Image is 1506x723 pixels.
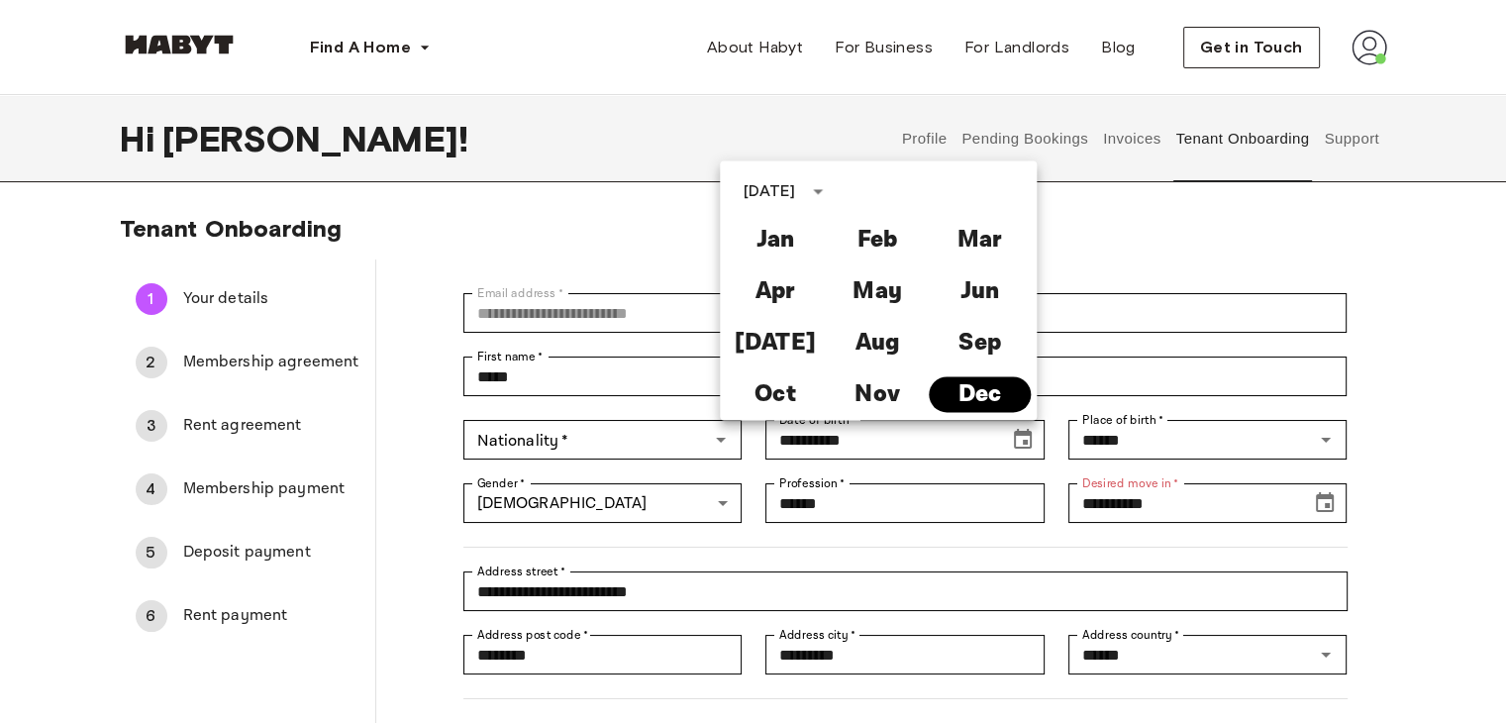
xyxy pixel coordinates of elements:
[1101,95,1163,182] button: Invoices
[120,465,375,513] div: 4Membership payment
[463,571,1348,611] div: Address street
[1173,95,1312,182] button: Tenant Onboarding
[463,293,893,333] div: Email address
[136,283,167,315] div: 1
[1183,27,1320,68] button: Get in Touch
[1305,483,1345,523] button: Choose date, selected date is Sep 11, 1902
[691,28,819,67] a: About Habyt
[917,293,1347,333] div: Phone
[183,414,359,438] span: Rent agreement
[801,174,835,208] button: calendar view is open, switch to year view
[917,357,1347,396] div: Last name
[929,222,1031,258] button: Mar
[136,473,167,505] div: 4
[120,529,375,576] div: 5Deposit payment
[1082,474,1178,492] label: Desired move in
[949,28,1085,67] a: For Landlords
[929,273,1031,309] button: Jun
[827,376,929,412] button: Nov
[929,325,1031,361] button: Sep
[440,212,1324,254] span: Your details
[120,402,375,450] div: 3Rent agreement
[120,275,375,323] div: 1Your details
[477,563,566,580] label: Address street
[136,537,167,568] div: 5
[310,36,411,59] span: Find A Home
[162,118,468,159] span: [PERSON_NAME] !
[183,604,359,628] span: Rent payment
[724,222,826,258] button: Jan
[1082,626,1180,644] label: Address country
[1352,30,1387,65] img: avatar
[707,36,803,59] span: About Habyt
[463,483,743,523] div: [DEMOGRAPHIC_DATA]
[477,348,544,365] label: First name
[294,28,447,67] button: Find A Home
[1200,36,1303,59] span: Get in Touch
[724,273,826,309] button: Apr
[120,339,375,386] div: 2Membership agreement
[724,325,826,361] button: [DATE]
[779,626,855,644] label: Address city
[959,95,1091,182] button: Pending Bookings
[463,357,893,396] div: First name
[1085,28,1152,67] a: Blog
[819,28,949,67] a: For Business
[183,477,359,501] span: Membership payment
[136,347,167,378] div: 2
[120,35,239,54] img: Habyt
[1312,426,1340,454] button: Open
[765,483,1045,523] div: Profession
[183,287,359,311] span: Your details
[477,474,525,492] label: Gender
[1322,95,1382,182] button: Support
[724,376,826,412] button: Oct
[136,600,167,632] div: 6
[827,273,929,309] button: May
[136,410,167,442] div: 3
[1003,420,1043,460] button: Choose date, selected date is Dec 12, 2005
[964,36,1069,59] span: For Landlords
[899,95,950,182] button: Profile
[827,325,929,361] button: Aug
[1101,36,1136,59] span: Blog
[463,635,743,674] div: Address post code
[120,118,162,159] span: Hi
[120,214,343,243] span: Tenant Onboarding
[477,626,588,644] label: Address post code
[894,95,1386,182] div: user profile tabs
[183,541,359,565] span: Deposit payment
[827,222,929,258] button: Feb
[744,179,795,203] div: [DATE]
[779,474,846,492] label: Profession
[929,376,1031,412] button: Dec
[1082,411,1163,429] label: Place of birth
[765,635,1045,674] div: Address city
[1312,641,1340,669] button: Open
[477,284,563,302] label: Email address
[835,36,933,59] span: For Business
[707,426,735,454] button: Open
[120,592,375,640] div: 6Rent payment
[183,351,359,374] span: Membership agreement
